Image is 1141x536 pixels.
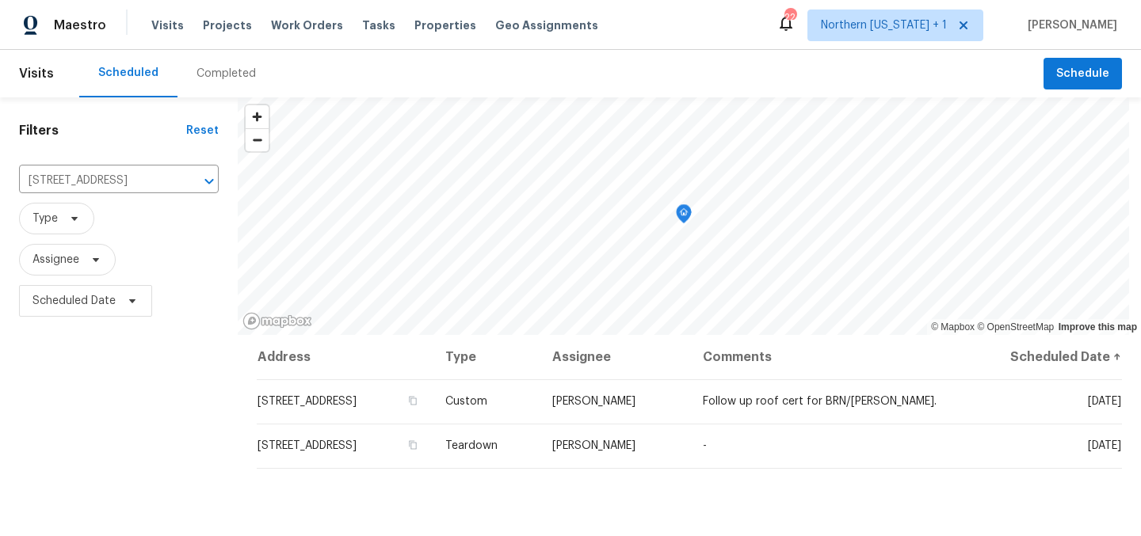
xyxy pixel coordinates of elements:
[540,335,690,379] th: Assignee
[32,252,79,268] span: Assignee
[1056,64,1109,84] span: Schedule
[406,438,420,452] button: Copy Address
[414,17,476,33] span: Properties
[246,128,269,151] button: Zoom out
[203,17,252,33] span: Projects
[19,123,186,139] h1: Filters
[186,123,219,139] div: Reset
[821,17,947,33] span: Northern [US_STATE] + 1
[54,17,106,33] span: Maestro
[32,293,116,309] span: Scheduled Date
[676,204,692,229] div: Map marker
[690,335,950,379] th: Comments
[931,321,975,333] a: Mapbox
[19,169,174,193] input: Search for an address...
[1088,396,1121,407] span: [DATE]
[1044,58,1122,90] button: Schedule
[238,97,1129,335] canvas: Map
[433,335,540,379] th: Type
[1088,440,1121,451] span: [DATE]
[246,105,269,128] button: Zoom in
[242,312,312,330] a: Mapbox homepage
[1059,321,1137,333] a: Improve this map
[198,170,220,192] button: Open
[552,440,635,451] span: [PERSON_NAME]
[445,440,498,451] span: Teardown
[950,335,1122,379] th: Scheduled Date ↑
[362,20,395,31] span: Tasks
[246,129,269,151] span: Zoom out
[1021,17,1117,33] span: [PERSON_NAME]
[271,17,343,33] span: Work Orders
[552,396,635,407] span: [PERSON_NAME]
[197,66,256,82] div: Completed
[703,440,707,451] span: -
[703,396,937,407] span: Follow up roof cert for BRN/[PERSON_NAME].
[98,65,158,81] div: Scheduled
[977,321,1054,333] a: OpenStreetMap
[258,396,357,407] span: [STREET_ADDRESS]
[19,56,54,91] span: Visits
[258,440,357,451] span: [STREET_ADDRESS]
[257,335,433,379] th: Address
[151,17,184,33] span: Visits
[406,393,420,408] button: Copy Address
[495,17,598,33] span: Geo Assignments
[32,211,58,226] span: Type
[784,10,796,25] div: 22
[445,396,487,407] span: Custom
